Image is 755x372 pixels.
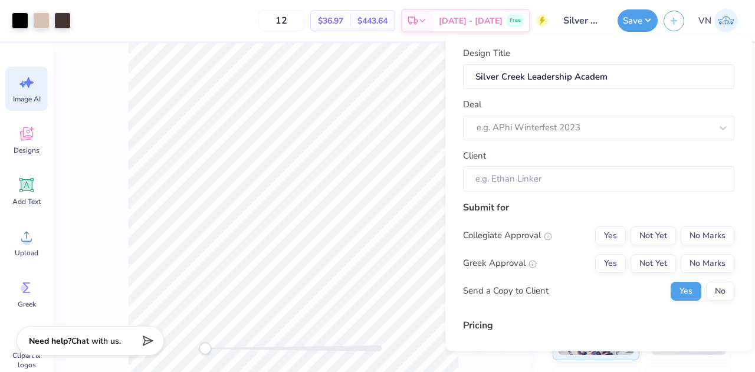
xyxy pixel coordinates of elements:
[681,254,734,273] button: No Marks
[706,282,734,301] button: No
[631,226,676,245] button: Not Yet
[15,248,38,258] span: Upload
[14,146,40,155] span: Designs
[714,9,738,32] img: Vivian Nguyen
[554,9,612,32] input: Untitled Design
[510,17,521,25] span: Free
[7,351,46,370] span: Clipart & logos
[13,94,41,104] span: Image AI
[463,149,486,163] label: Client
[29,335,71,347] strong: Need help?
[618,9,658,32] button: Save
[318,15,343,27] span: $36.97
[357,15,388,27] span: $443.64
[631,254,676,273] button: Not Yet
[12,197,41,206] span: Add Text
[595,254,626,273] button: Yes
[463,98,481,111] label: Deal
[681,226,734,245] button: No Marks
[463,200,734,215] div: Submit for
[595,226,626,245] button: Yes
[693,9,743,32] a: VN
[463,166,734,192] input: e.g. Ethan Linker
[671,282,701,301] button: Yes
[463,257,537,271] div: Greek Approval
[199,343,211,354] div: Accessibility label
[463,229,552,243] div: Collegiate Approval
[71,335,121,347] span: Chat with us.
[463,285,549,298] div: Send a Copy to Client
[463,318,734,333] div: Pricing
[439,15,503,27] span: [DATE] - [DATE]
[18,299,36,309] span: Greek
[463,47,510,60] label: Design Title
[698,14,711,28] span: VN
[258,10,304,31] input: – –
